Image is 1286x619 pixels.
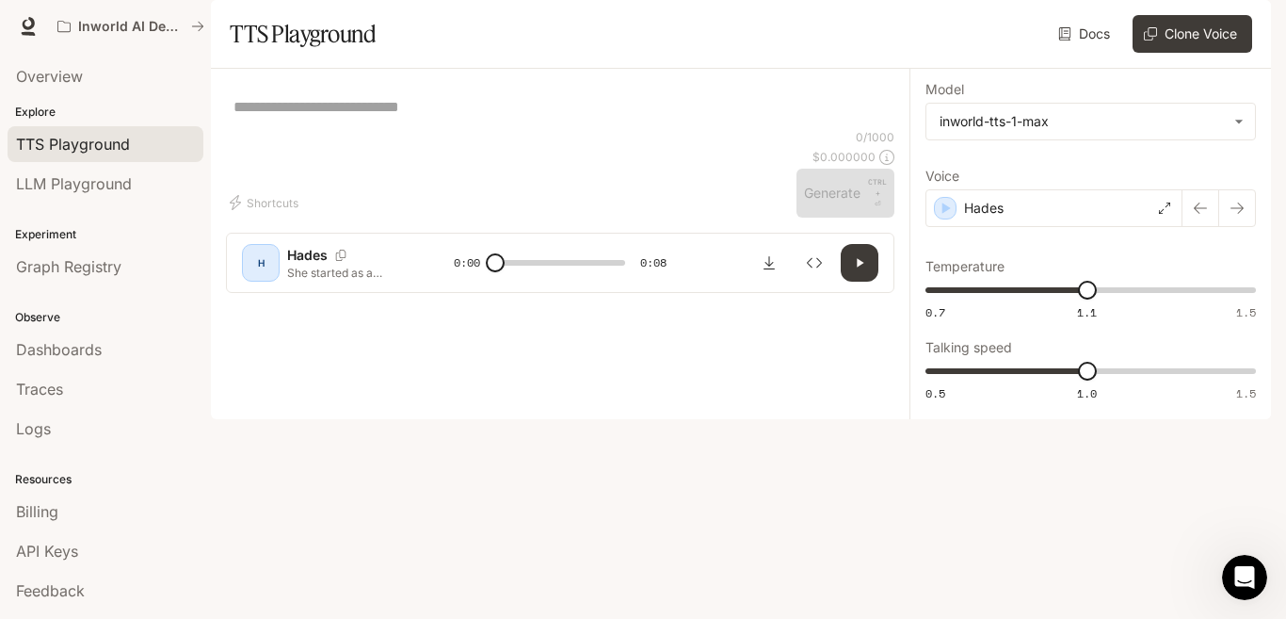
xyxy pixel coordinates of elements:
span: 0.5 [925,385,945,401]
button: Download audio [750,244,788,282]
button: Copy Voice ID [328,250,354,261]
p: Temperature [925,260,1005,273]
span: 0.7 [925,304,945,320]
p: She started as a Disney actress in *Wizards of Waverly Place.* She later became a global pop sens... [287,265,409,281]
button: Inspect [796,244,833,282]
iframe: Intercom live chat [1222,555,1267,600]
p: Voice [925,170,959,183]
div: H [246,248,276,278]
span: 1.0 [1077,385,1097,401]
p: Model [925,83,964,96]
p: Hades [964,199,1004,218]
div: inworld-tts-1-max [940,112,1225,131]
button: All workspaces [49,8,213,45]
span: 0:08 [640,253,667,272]
span: 1.1 [1077,304,1097,320]
button: Shortcuts [226,187,306,218]
button: Clone Voice [1133,15,1252,53]
p: Hades [287,246,328,265]
p: Inworld AI Demos [78,19,184,35]
span: 0:00 [454,253,480,272]
p: $ 0.000000 [812,149,876,165]
h1: TTS Playground [230,15,376,53]
a: Docs [1054,15,1117,53]
span: 1.5 [1236,304,1256,320]
p: Talking speed [925,341,1012,354]
span: 1.5 [1236,385,1256,401]
div: inworld-tts-1-max [926,104,1255,139]
p: 0 / 1000 [856,129,894,145]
